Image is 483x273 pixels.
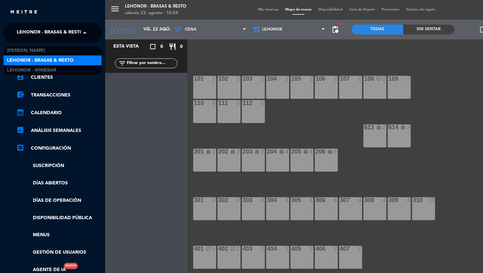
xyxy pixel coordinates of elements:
[16,91,24,98] i: account_balance_wallet
[16,126,24,134] i: assessment
[16,127,102,135] a: assessmentANÁLISIS SEMANALES
[169,43,176,51] i: restaurant
[180,43,183,51] span: 0
[16,231,102,239] a: Menus
[149,43,157,51] i: crop_square
[16,73,24,81] i: account_box
[108,43,152,51] div: Esta vista
[16,73,102,81] a: account_boxClientes
[16,108,24,116] i: calendar_month
[331,26,339,33] span: pending_actions
[16,162,102,170] a: Suscripción
[7,57,74,64] span: Lehonor - Brasas & Resto
[16,249,102,256] a: Gestión de usuarios
[16,91,102,99] a: account_balance_walletTransacciones
[16,109,102,117] a: calendar_monthCalendario
[10,10,38,15] img: MEITRE
[7,67,56,74] span: Lehonor - Winebar
[7,47,45,54] span: [PERSON_NAME]
[16,214,102,222] a: Disponibilidad pública
[126,60,177,67] input: Filtrar por nombre...
[16,197,102,204] a: Días de Operación
[16,144,102,152] a: Configuración
[64,263,78,269] div: Nuevo
[16,179,102,187] a: Días abiertos
[17,26,83,40] span: Lehonor - Brasas & Resto
[160,43,163,51] span: 0
[338,22,342,26] span: fiber_manual_record
[118,59,126,67] i: filter_list
[16,144,24,152] i: settings_applications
